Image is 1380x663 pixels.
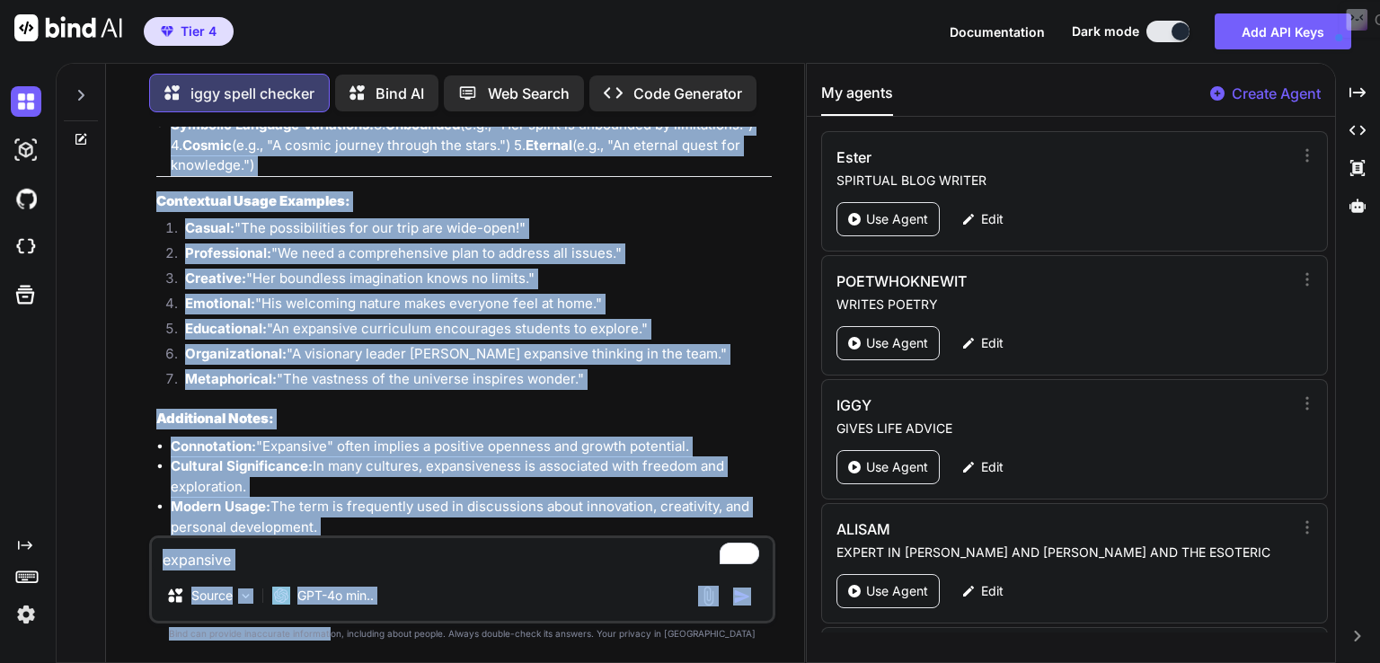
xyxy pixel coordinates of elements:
[981,210,1004,228] p: Edit
[866,334,928,352] p: Use Agent
[836,518,1155,540] h3: ALISAM
[698,586,719,606] img: attachment
[161,26,173,37] img: premium
[238,588,253,604] img: Pick Models
[866,210,928,228] p: Use Agent
[152,538,773,570] textarea: To enrich screen reader interactions, please activate Accessibility in Grammarly extension settings
[11,232,41,262] img: cloudideIcon
[836,394,1155,416] h3: IGGY
[836,420,1292,438] p: GIVES LIFE ADVICE
[171,369,772,394] li: "The vastness of the universe inspires wonder."
[171,115,772,176] li: 3. (e.g., "Her spirit is unbounded by limitations.") 4. (e.g., "A cosmic journey through the star...
[190,83,314,104] p: iggy spell checker
[11,183,41,214] img: githubDark
[488,83,570,104] p: Web Search
[149,627,775,641] p: Bind can provide inaccurate information, including about people. Always double-check its answers....
[821,82,893,116] button: My agents
[171,437,772,457] li: "Expansive" often implies a positive openness and growth potential.
[185,320,267,337] strong: Educational:
[171,456,772,497] li: In many cultures, expansiveness is associated with freedom and exploration.
[171,498,270,515] strong: Modern Usage:
[633,83,742,104] p: Code Generator
[297,587,374,605] p: GPT-4o min..
[185,244,271,261] strong: Professional:
[171,218,772,243] li: "The possibilities for our trip are wide-open!"
[836,296,1292,314] p: WRITES POETRY
[981,334,1004,352] p: Edit
[171,294,772,319] li: "His welcoming nature makes everyone feel at home."
[156,192,350,209] strong: Contextual Usage Examples:
[950,22,1045,41] button: Documentation
[376,83,424,104] p: Bind AI
[171,457,313,474] strong: Cultural Significance:
[950,24,1045,40] span: Documentation
[185,270,246,287] strong: Creative:
[836,146,1155,168] h3: Ester
[171,497,772,537] li: The term is frequently used in discussions about innovation, creativity, and personal development.
[171,438,256,455] strong: Connotation:
[191,587,233,605] p: Source
[185,370,277,387] strong: Metaphorical:
[1232,83,1321,104] p: Create Agent
[836,270,1155,292] h3: POETWHOKNEWIT
[11,86,41,117] img: darkChat
[185,295,255,312] strong: Emotional:
[14,14,122,41] img: Bind AI
[181,22,217,40] span: Tier 4
[156,410,274,427] strong: Additional Notes:
[836,172,1292,190] p: SPIRTUAL BLOG WRITER
[11,599,41,630] img: settings
[185,219,234,236] strong: Casual:
[272,587,290,605] img: GPT-4o mini
[171,243,772,269] li: "We need a comprehensive plan to address all issues."
[171,344,772,369] li: "A visionary leader [PERSON_NAME] expansive thinking in the team."
[981,458,1004,476] p: Edit
[1215,13,1351,49] button: Add API Keys
[866,582,928,600] p: Use Agent
[144,17,234,46] button: premiumTier 4
[171,319,772,344] li: "An expansive curriculum encourages students to explore."
[171,269,772,294] li: "Her boundless imagination knows no limits."
[182,137,232,154] strong: Cosmic
[1072,22,1139,40] span: Dark mode
[836,544,1292,561] p: EXPERT IN [PERSON_NAME] AND [PERSON_NAME] AND THE ESOTERIC
[733,588,751,606] img: icon
[526,137,572,154] strong: Eternal
[11,135,41,165] img: darkAi-studio
[981,582,1004,600] p: Edit
[866,458,928,476] p: Use Agent
[185,345,287,362] strong: Organizational:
